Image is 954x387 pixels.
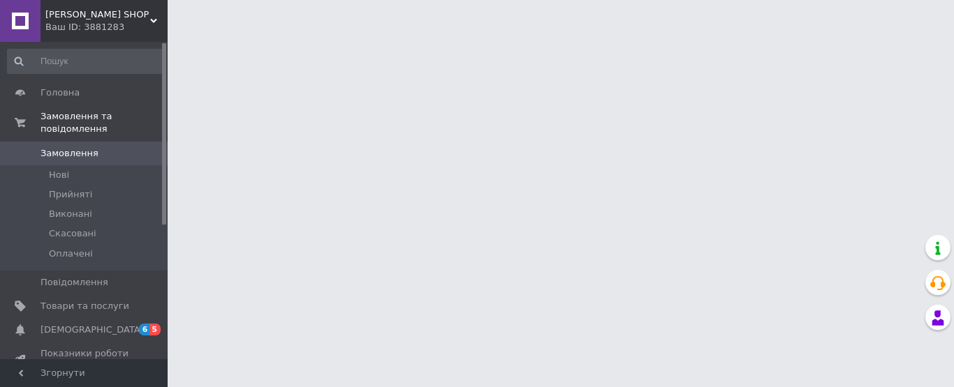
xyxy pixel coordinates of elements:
[45,21,168,33] div: Ваш ID: 3881283
[49,208,92,220] span: Виконані
[41,86,80,99] span: Головна
[45,8,150,21] span: Natalie SHOP
[41,300,129,312] span: Товари та послуги
[49,248,93,260] span: Оплачені
[41,110,168,135] span: Замовлення та повідомлення
[49,227,96,240] span: Скасовані
[49,169,69,181] span: Нові
[41,324,144,336] span: [DEMOGRAPHIC_DATA]
[7,49,165,74] input: Пошук
[149,324,161,335] span: 5
[49,188,92,201] span: Прийняті
[139,324,150,335] span: 6
[41,276,108,289] span: Повідомлення
[41,347,129,372] span: Показники роботи компанії
[41,147,98,160] span: Замовлення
